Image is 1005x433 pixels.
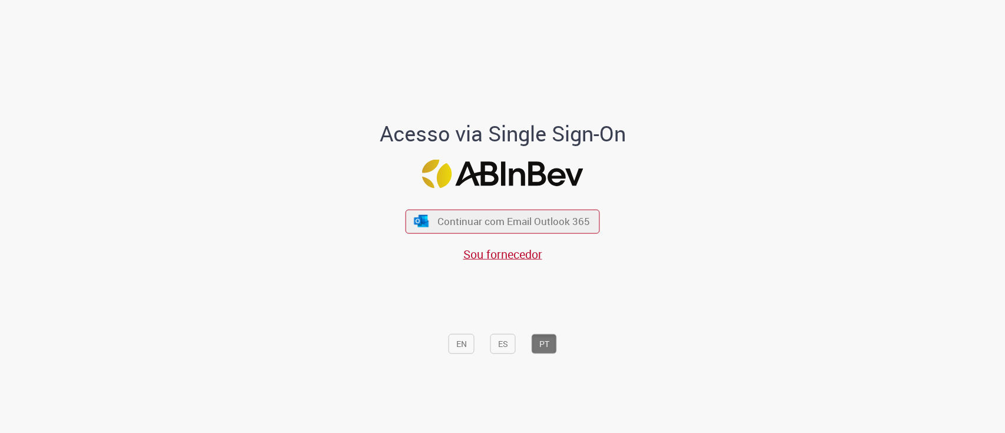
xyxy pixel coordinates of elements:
[532,334,557,354] button: PT
[437,214,590,228] span: Continuar com Email Outlook 365
[406,209,600,233] button: ícone Azure/Microsoft 360 Continuar com Email Outlook 365
[463,246,542,262] a: Sou fornecedor
[490,334,516,354] button: ES
[413,215,429,227] img: ícone Azure/Microsoft 360
[449,334,475,354] button: EN
[339,122,666,146] h1: Acesso via Single Sign-On
[422,160,583,189] img: Logo ABInBev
